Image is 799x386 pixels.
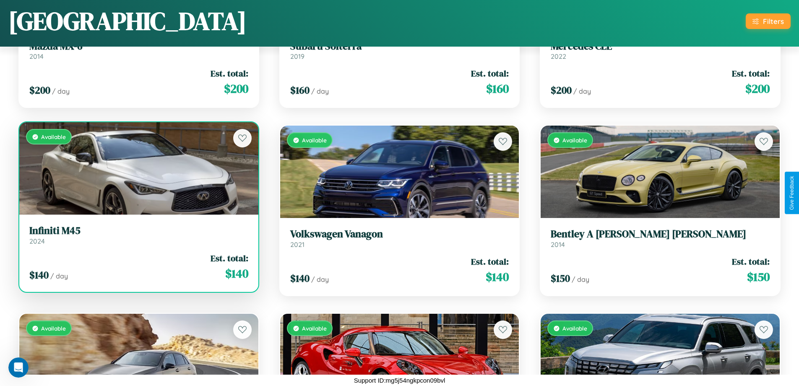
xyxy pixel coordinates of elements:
span: Available [41,133,66,140]
span: Est. total: [211,67,248,79]
span: / day [572,275,589,284]
span: Available [562,325,587,332]
a: Infiniti M452024 [29,225,248,245]
span: $ 200 [29,83,50,97]
span: Est. total: [732,67,770,79]
button: Filters [746,13,791,29]
span: $ 160 [486,80,509,97]
span: Available [41,325,66,332]
span: 2019 [290,52,305,60]
span: $ 200 [551,83,572,97]
span: $ 140 [290,271,310,285]
span: 2022 [551,52,566,60]
iframe: Intercom live chat [8,357,29,378]
span: 2014 [551,240,565,249]
span: / day [50,272,68,280]
h3: Volkswagen Vanagon [290,228,509,240]
a: Subaru Solterra2019 [290,40,509,61]
span: Available [302,137,327,144]
span: Est. total: [471,67,509,79]
p: Support ID: mg5j54ngkpcon09bvl [354,375,445,386]
span: $ 140 [486,268,509,285]
h3: Infiniti M45 [29,225,248,237]
span: Est. total: [732,255,770,268]
span: 2021 [290,240,305,249]
div: Give Feedback [789,176,795,210]
span: $ 150 [747,268,770,285]
span: Est. total: [471,255,509,268]
span: $ 200 [224,80,248,97]
span: 2014 [29,52,44,60]
span: / day [311,87,329,95]
span: Available [562,137,587,144]
span: $ 140 [29,268,49,282]
span: / day [573,87,591,95]
span: / day [311,275,329,284]
span: $ 140 [225,265,248,282]
h1: [GEOGRAPHIC_DATA] [8,4,247,38]
a: Volkswagen Vanagon2021 [290,228,509,249]
div: Filters [763,17,784,26]
a: Mazda MX-62014 [29,40,248,61]
span: $ 160 [290,83,310,97]
span: 2024 [29,237,45,245]
h3: Bentley A [PERSON_NAME] [PERSON_NAME] [551,228,770,240]
a: Bentley A [PERSON_NAME] [PERSON_NAME]2014 [551,228,770,249]
span: / day [52,87,70,95]
span: Available [302,325,327,332]
span: Est. total: [211,252,248,264]
span: $ 200 [745,80,770,97]
span: $ 150 [551,271,570,285]
a: Mercedes CLE2022 [551,40,770,61]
